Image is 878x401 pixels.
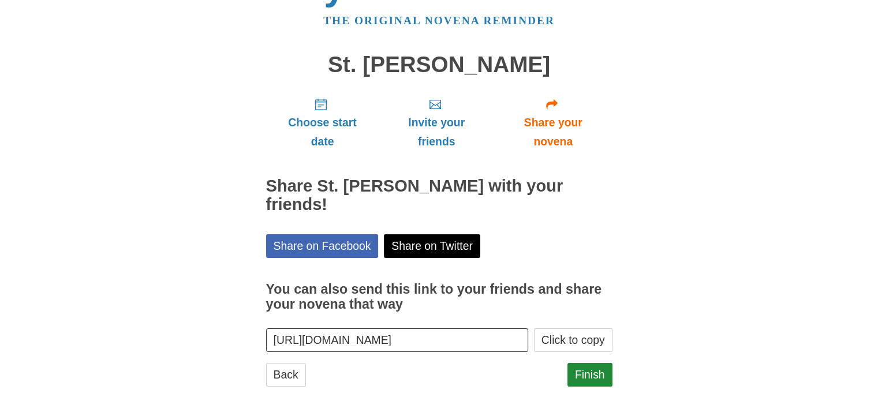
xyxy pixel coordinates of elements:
button: Click to copy [534,328,612,352]
span: Choose start date [278,113,368,151]
span: Share your novena [506,113,601,151]
h1: St. [PERSON_NAME] [266,53,612,77]
a: Choose start date [266,88,379,157]
a: Share on Twitter [384,234,480,258]
h3: You can also send this link to your friends and share your novena that way [266,282,612,312]
a: Share on Facebook [266,234,379,258]
a: Share your novena [494,88,612,157]
h2: Share St. [PERSON_NAME] with your friends! [266,177,612,214]
span: Invite your friends [390,113,482,151]
a: Back [266,363,306,387]
a: The original novena reminder [323,14,555,27]
a: Finish [567,363,612,387]
a: Invite your friends [379,88,494,157]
